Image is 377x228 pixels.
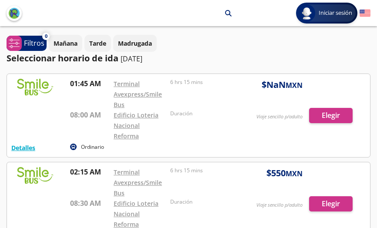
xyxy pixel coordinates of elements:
[11,143,35,152] button: Detalles
[45,33,47,40] span: 0
[114,111,158,140] a: Edificio Loteria Nacional Reforma
[84,35,111,52] button: Tarde
[84,9,146,18] p: [GEOGRAPHIC_DATA]
[114,168,162,197] a: Terminal Avexpress/Smile Bus
[81,143,104,151] p: Ordinario
[114,80,162,109] a: Terminal Avexpress/Smile Bus
[118,39,152,48] p: Madrugada
[113,35,157,52] button: Madrugada
[89,39,106,48] p: Tarde
[360,8,370,19] button: English
[7,52,118,65] p: Seleccionar horario de ida
[54,39,77,48] p: Mañana
[157,9,219,18] p: [GEOGRAPHIC_DATA]
[121,54,142,64] p: [DATE]
[7,6,22,21] button: back
[315,9,356,17] span: Iniciar sesión
[49,35,82,52] button: Mañana
[24,38,44,48] p: Filtros
[7,36,47,51] button: 0Filtros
